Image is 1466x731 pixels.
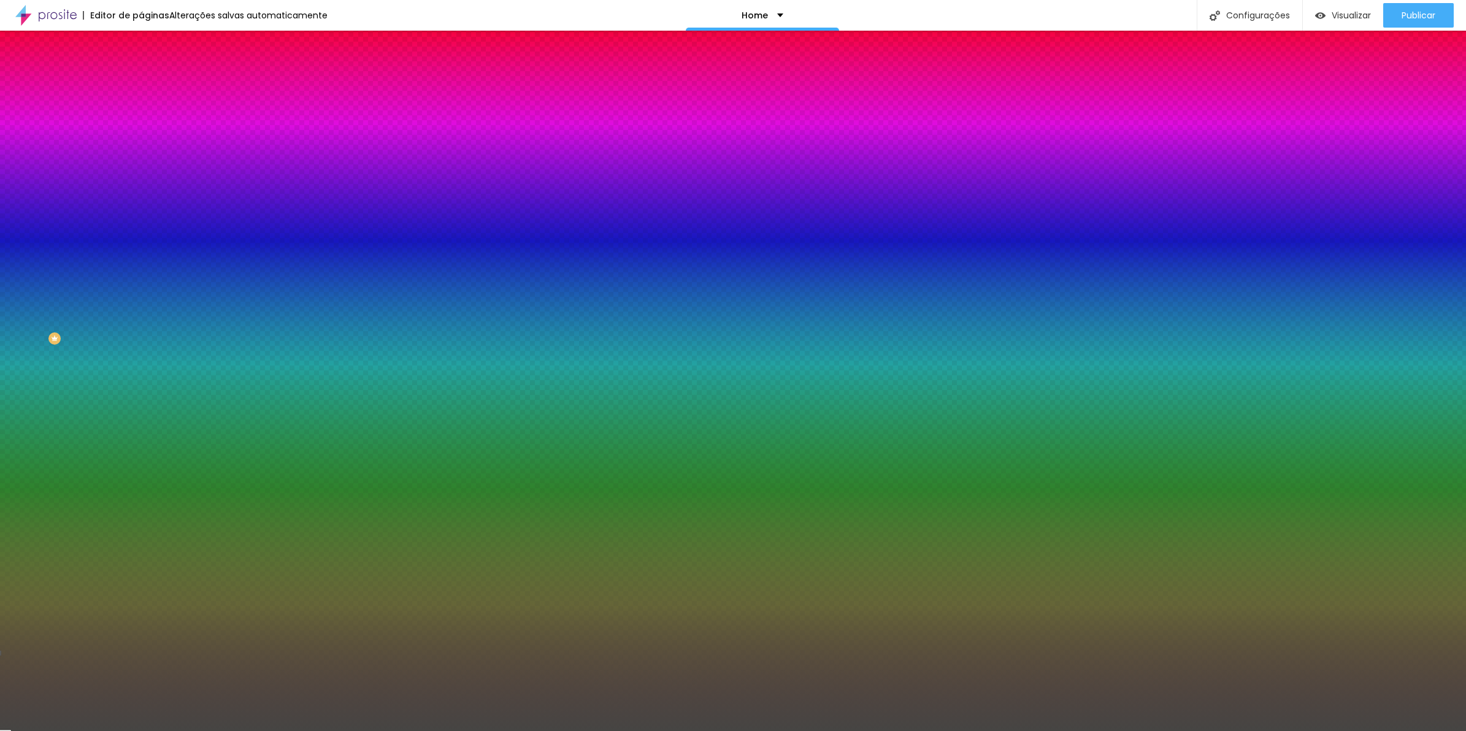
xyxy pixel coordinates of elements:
[1210,10,1220,21] img: Icone
[1383,3,1454,28] button: Publicar
[742,11,768,20] p: Home
[1332,10,1371,20] span: Visualizar
[1402,10,1435,20] span: Publicar
[1303,3,1383,28] button: Visualizar
[83,11,169,20] div: Editor de páginas
[1315,10,1326,21] img: view-1.svg
[169,11,328,20] div: Alterações salvas automaticamente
